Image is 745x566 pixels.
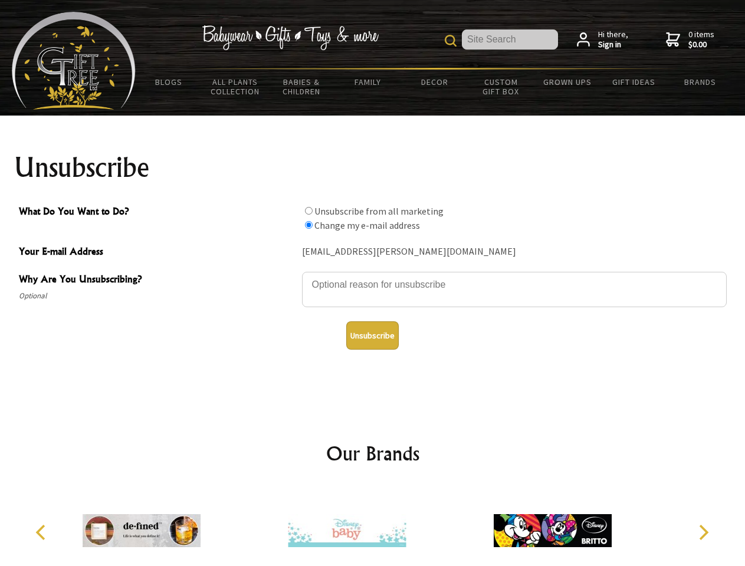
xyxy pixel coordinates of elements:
textarea: Why Are You Unsubscribing? [302,272,727,307]
a: Grown Ups [534,70,600,94]
button: Next [690,519,716,545]
strong: $0.00 [688,40,714,50]
a: Family [335,70,402,94]
span: 0 items [688,29,714,50]
a: BLOGS [136,70,202,94]
button: Unsubscribe [346,321,399,350]
span: Optional [19,289,296,303]
input: Site Search [462,29,558,50]
input: What Do You Want to Do? [305,221,313,229]
a: Babies & Children [268,70,335,104]
a: Hi there,Sign in [577,29,628,50]
a: Brands [667,70,734,94]
span: Your E-mail Address [19,244,296,261]
div: [EMAIL_ADDRESS][PERSON_NAME][DOMAIN_NAME] [302,243,727,261]
a: 0 items$0.00 [666,29,714,50]
button: Previous [29,519,55,545]
img: Babywear - Gifts - Toys & more [202,25,379,50]
label: Unsubscribe from all marketing [314,205,444,217]
h1: Unsubscribe [14,153,731,182]
img: Babyware - Gifts - Toys and more... [12,12,136,110]
h2: Our Brands [24,439,722,468]
label: Change my e-mail address [314,219,420,231]
a: All Plants Collection [202,70,269,104]
a: Decor [401,70,468,94]
strong: Sign in [598,40,628,50]
span: Why Are You Unsubscribing? [19,272,296,289]
span: What Do You Want to Do? [19,204,296,221]
img: product search [445,35,457,47]
a: Gift Ideas [600,70,667,94]
span: Hi there, [598,29,628,50]
input: What Do You Want to Do? [305,207,313,215]
a: Custom Gift Box [468,70,534,104]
